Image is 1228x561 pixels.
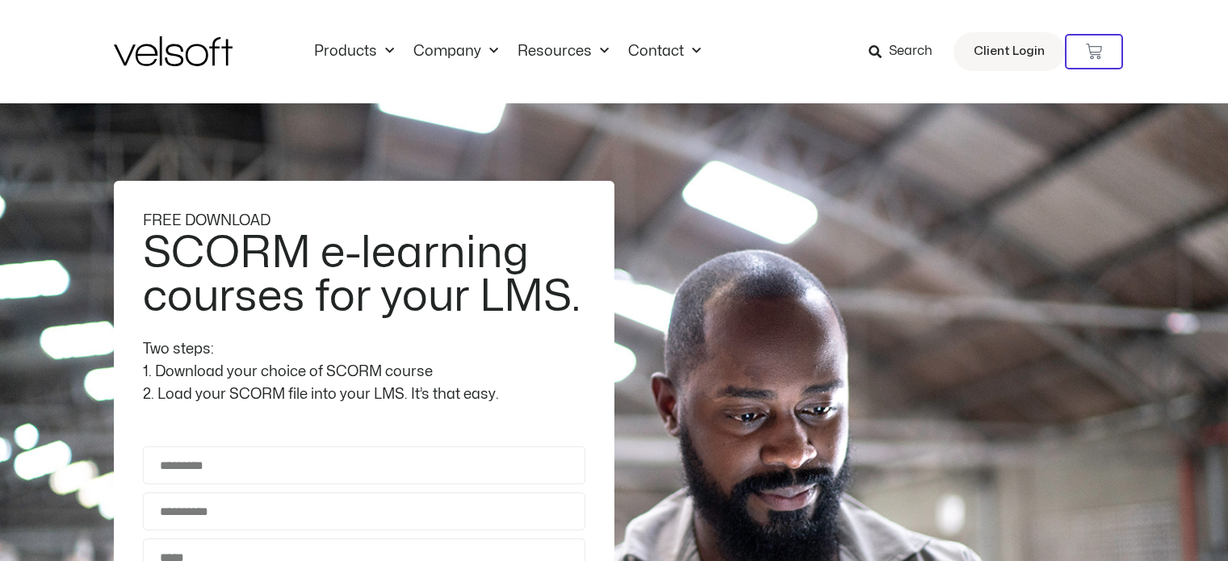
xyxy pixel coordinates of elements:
[974,41,1045,62] span: Client Login
[143,361,585,383] div: 1. Download your choice of SCORM course
[889,41,933,62] span: Search
[953,32,1065,71] a: Client Login
[304,43,710,61] nav: Menu
[143,210,585,232] div: FREE DOWNLOAD
[508,43,618,61] a: ResourcesMenu Toggle
[1023,525,1220,561] iframe: chat widget
[143,338,585,361] div: Two steps:
[304,43,404,61] a: ProductsMenu Toggle
[143,232,581,319] h2: SCORM e-learning courses for your LMS.
[869,38,944,65] a: Search
[404,43,508,61] a: CompanyMenu Toggle
[114,36,233,66] img: Velsoft Training Materials
[618,43,710,61] a: ContactMenu Toggle
[143,383,585,406] div: 2. Load your SCORM file into your LMS. It’s that easy.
